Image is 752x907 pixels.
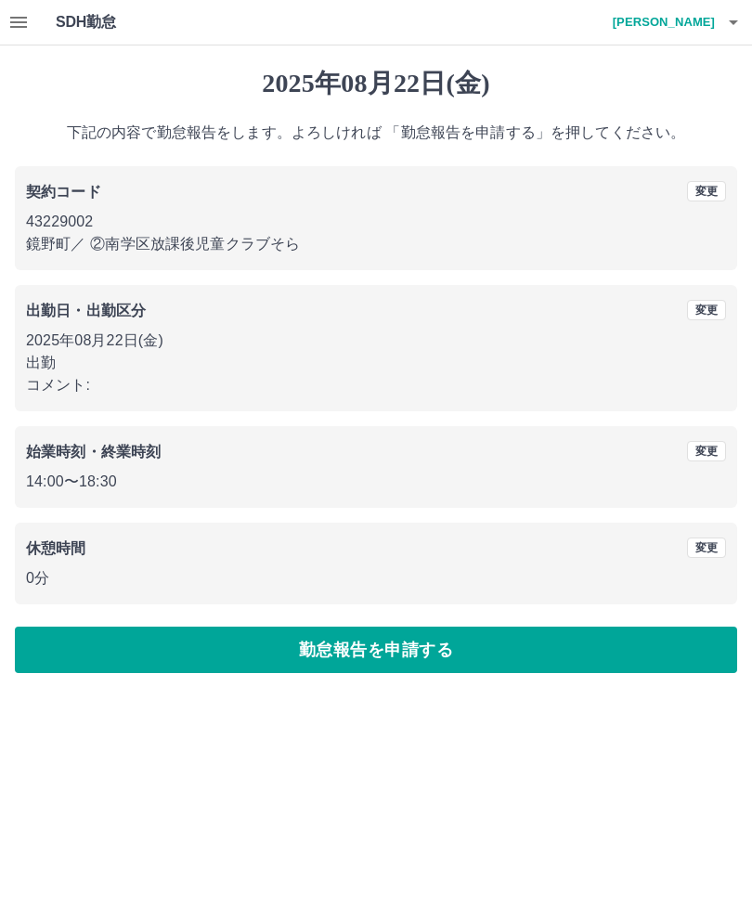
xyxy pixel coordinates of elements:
button: 変更 [687,538,726,558]
b: 休憩時間 [26,540,86,556]
button: 変更 [687,300,726,320]
p: コメント: [26,374,726,396]
b: 契約コード [26,184,101,200]
button: 変更 [687,181,726,201]
p: 43229002 [26,211,726,233]
p: 2025年08月22日(金) [26,330,726,352]
button: 変更 [687,441,726,461]
b: 始業時刻・終業時刻 [26,444,161,460]
h1: 2025年08月22日(金) [15,68,737,99]
b: 出勤日・出勤区分 [26,303,146,318]
p: 0分 [26,567,726,590]
p: 14:00 〜 18:30 [26,471,726,493]
p: 出勤 [26,352,726,374]
p: 下記の内容で勤怠報告をします。よろしければ 「勤怠報告を申請する」を押してください。 [15,122,737,144]
button: 勤怠報告を申請する [15,627,737,673]
p: 鏡野町 ／ ②南学区放課後児童クラブそら [26,233,726,255]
